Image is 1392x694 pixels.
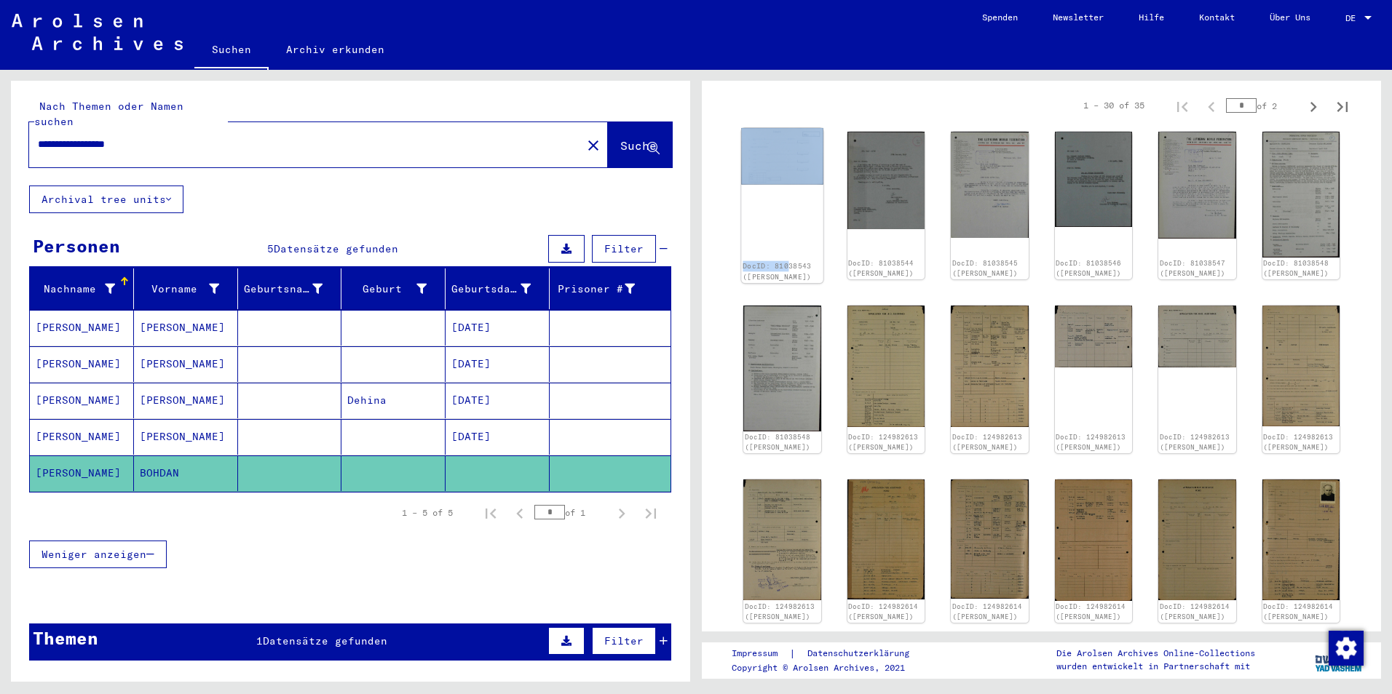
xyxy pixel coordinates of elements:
[263,634,387,647] span: Datensätze gefunden
[12,14,183,50] img: Arolsen_neg.svg
[238,268,342,309] mat-header-cell: Geburtsname
[41,548,146,561] span: Weniger anzeigen
[848,433,918,451] a: DocID: 124982613 ([PERSON_NAME])
[1160,602,1230,621] a: DocID: 124982614 ([PERSON_NAME])
[30,310,134,346] mat-cell: [PERSON_NAME]
[1056,602,1126,621] a: DocID: 124982614 ([PERSON_NAME])
[30,383,134,418] mat-cell: [PERSON_NAME]
[446,419,550,455] mat-cell: [DATE]
[951,132,1029,238] img: 001.jpg
[134,419,238,455] mat-cell: [PERSON_NAME]
[140,277,237,300] div: Vorname
[347,282,427,297] div: Geburt‏
[505,498,534,527] button: Previous page
[33,625,98,651] div: Themen
[30,268,134,309] mat-header-cell: Nachname
[274,242,398,255] span: Datensätze gefunden
[341,383,446,418] mat-cell: Dehina
[796,646,927,661] a: Datenschutzerklärung
[1226,99,1299,113] div: of 2
[34,100,183,128] mat-label: Nach Themen oder Namen suchen
[951,306,1029,427] img: 002.jpg
[134,383,238,418] mat-cell: [PERSON_NAME]
[1158,132,1236,239] img: 001.jpg
[446,310,550,346] mat-cell: [DATE]
[244,277,341,300] div: Geburtsname
[952,259,1018,277] a: DocID: 81038545 ([PERSON_NAME])
[1158,306,1236,367] img: 004.jpg
[743,479,821,600] img: 006.jpg
[743,306,821,431] img: 002.jpg
[604,634,644,647] span: Filter
[30,346,134,382] mat-cell: [PERSON_NAME]
[269,32,402,67] a: Archiv erkunden
[534,506,607,519] div: of 1
[1262,479,1340,600] img: 005.jpg
[341,268,446,309] mat-header-cell: Geburt‏
[446,383,550,418] mat-cell: [DATE]
[585,137,602,154] mat-icon: close
[1328,630,1363,665] div: Zustimmung ändern
[1328,91,1357,120] button: Last page
[952,433,1022,451] a: DocID: 124982613 ([PERSON_NAME])
[1056,433,1126,451] a: DocID: 124982613 ([PERSON_NAME])
[451,282,531,297] div: Geburtsdatum
[732,661,927,674] p: Copyright © Arolsen Archives, 2021
[1056,660,1255,673] p: wurden entwickelt in Partnerschaft mit
[244,282,323,297] div: Geburtsname
[555,282,635,297] div: Prisoner #
[33,233,120,259] div: Personen
[446,268,550,309] mat-header-cell: Geburtsdatum
[30,419,134,455] mat-cell: [PERSON_NAME]
[741,128,823,185] img: 001.jpg
[29,541,167,568] button: Weniger anzeigen
[1055,132,1133,227] img: 001.jpg
[743,262,811,281] a: DocID: 81038543 ([PERSON_NAME])
[555,277,653,300] div: Prisoner #
[1263,433,1333,451] a: DocID: 124982613 ([PERSON_NAME])
[1168,91,1197,120] button: First page
[134,268,238,309] mat-header-cell: Vorname
[1055,479,1133,601] img: 003.jpg
[194,32,269,70] a: Suchen
[604,242,644,255] span: Filter
[140,282,219,297] div: Vorname
[745,433,810,451] a: DocID: 81038548 ([PERSON_NAME])
[29,186,183,213] button: Archival tree units
[1056,647,1255,660] p: Die Arolsen Archives Online-Collections
[745,602,815,621] a: DocID: 124982613 ([PERSON_NAME])
[36,277,133,300] div: Nachname
[451,277,549,300] div: Geburtsdatum
[1158,479,1236,600] img: 004.jpg
[1056,259,1121,277] a: DocID: 81038546 ([PERSON_NAME])
[446,346,550,382] mat-cell: [DATE]
[732,646,789,661] a: Impressum
[847,306,925,427] img: 001.jpg
[848,259,914,277] a: DocID: 81038544 ([PERSON_NAME])
[1197,91,1226,120] button: Previous page
[1160,433,1230,451] a: DocID: 124982613 ([PERSON_NAME])
[592,235,656,263] button: Filter
[476,498,505,527] button: First page
[1299,91,1328,120] button: Next page
[1160,259,1225,277] a: DocID: 81038547 ([PERSON_NAME])
[267,242,274,255] span: 5
[256,634,263,647] span: 1
[1345,13,1361,23] span: DE
[134,455,238,491] mat-cell: BOHDAN
[607,498,636,527] button: Next page
[30,455,134,491] mat-cell: [PERSON_NAME]
[847,132,925,229] img: 001.jpg
[847,479,925,600] img: 001.jpg
[347,277,445,300] div: Geburt‏
[608,122,672,167] button: Suche
[1055,306,1133,367] img: 003.jpg
[402,506,453,519] div: 1 – 5 of 5
[592,627,656,655] button: Filter
[636,498,665,527] button: Last page
[550,268,671,309] mat-header-cell: Prisoner #
[134,346,238,382] mat-cell: [PERSON_NAME]
[579,130,608,159] button: Clear
[1263,602,1333,621] a: DocID: 124982614 ([PERSON_NAME])
[1083,99,1144,112] div: 1 – 30 of 35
